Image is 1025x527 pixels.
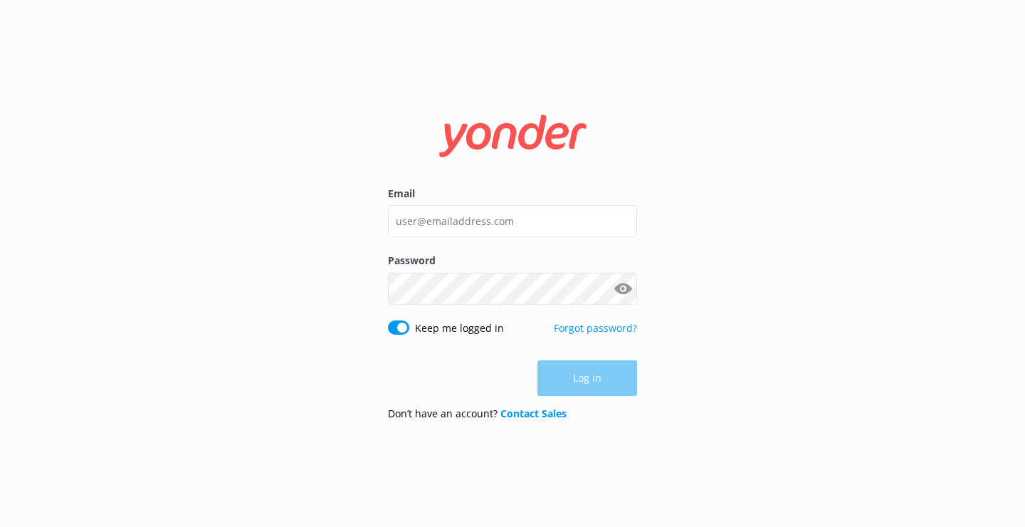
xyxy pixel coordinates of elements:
input: user@emailaddress.com [388,205,637,237]
button: Show password [609,274,637,303]
label: Keep me logged in [415,320,504,336]
a: Contact Sales [500,407,567,420]
p: Don’t have an account? [388,406,567,422]
label: Password [388,253,637,268]
a: Forgot password? [554,321,637,335]
label: Email [388,186,637,202]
